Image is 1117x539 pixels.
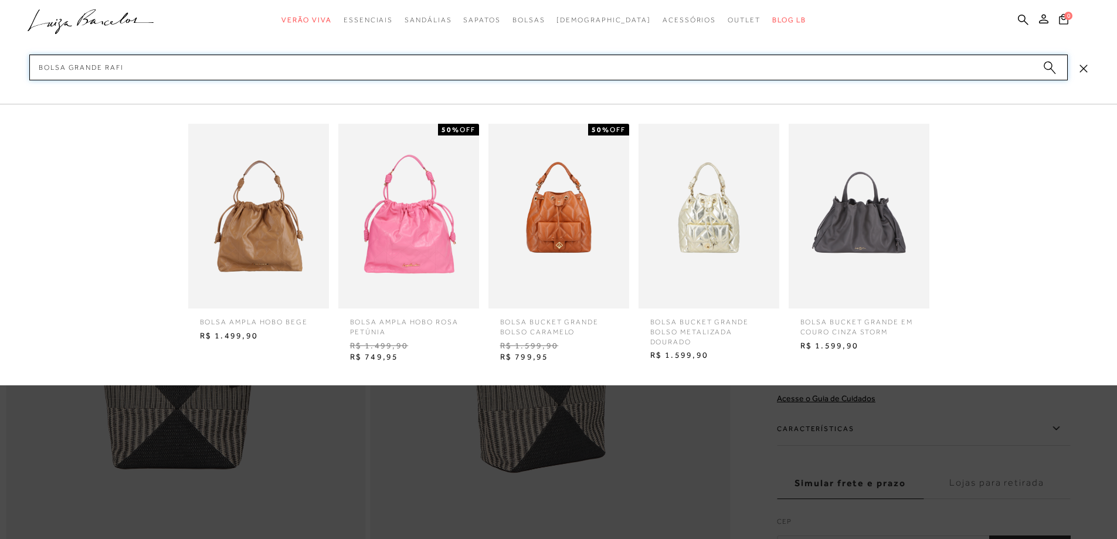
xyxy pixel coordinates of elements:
[485,124,632,366] a: BOLSA BUCKET GRANDE BOLSO CARAMELO 50%OFF BOLSA BUCKET GRANDE BOLSO CARAMELO R$ 1.599,90 R$ 799,95
[335,124,482,366] a: BOLSA AMPLA HOBO ROSA PETÚNIA 50%OFF BOLSA AMPLA HOBO ROSA PETÚNIA R$ 1.499,90 R$ 749,95
[786,124,932,354] a: BOLSA BUCKET GRANDE EM COURO CINZA STORM BOLSA BUCKET GRANDE EM COURO CINZA STORM R$ 1.599,90
[1064,12,1072,20] span: 0
[1055,13,1072,29] button: 0
[188,124,329,309] img: Bolsa ampla hobo bege
[191,327,326,345] span: R$ 1.499,90
[491,348,626,366] span: R$ 799,95
[772,16,806,24] span: BLOG LB
[728,16,760,24] span: Outlet
[610,126,626,134] span: OFF
[281,9,332,31] a: categoryNavScreenReaderText
[344,9,393,31] a: categoryNavScreenReaderText
[663,9,716,31] a: categoryNavScreenReaderText
[789,124,929,309] img: BOLSA BUCKET GRANDE EM COURO CINZA STORM
[512,9,545,31] a: categoryNavScreenReaderText
[463,16,500,24] span: Sapatos
[463,9,500,31] a: categoryNavScreenReaderText
[639,124,779,309] img: Bolsa bucket grande bolso metalizada dourado
[405,16,451,24] span: Sandálias
[488,124,629,309] img: BOLSA BUCKET GRANDE BOLSO CARAMELO
[792,337,926,355] span: R$ 1.599,90
[641,347,776,364] span: R$ 1.599,90
[442,126,460,134] strong: 50%
[338,124,479,309] img: BOLSA AMPLA HOBO ROSA PETÚNIA
[405,9,451,31] a: categoryNavScreenReaderText
[728,9,760,31] a: categoryNavScreenReaderText
[344,16,393,24] span: Essenciais
[491,309,626,337] span: BOLSA BUCKET GRANDE BOLSO CARAMELO
[641,309,776,347] span: Bolsa bucket grande bolso metalizada dourado
[341,348,476,366] span: R$ 749,95
[341,337,476,355] span: R$ 1.499,90
[491,337,626,355] span: R$ 1.599,90
[341,309,476,337] span: BOLSA AMPLA HOBO ROSA PETÚNIA
[512,16,545,24] span: Bolsas
[792,309,926,337] span: BOLSA BUCKET GRANDE EM COURO CINZA STORM
[460,126,476,134] span: OFF
[556,9,651,31] a: noSubCategoriesText
[556,16,651,24] span: [DEMOGRAPHIC_DATA]
[772,9,806,31] a: BLOG LB
[592,126,610,134] strong: 50%
[191,309,326,327] span: Bolsa ampla hobo bege
[663,16,716,24] span: Acessórios
[281,16,332,24] span: Verão Viva
[185,124,332,344] a: Bolsa ampla hobo bege Bolsa ampla hobo bege R$ 1.499,90
[29,55,1068,80] input: Buscar.
[636,124,782,364] a: Bolsa bucket grande bolso metalizada dourado Bolsa bucket grande bolso metalizada dourado R$ 1.59...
